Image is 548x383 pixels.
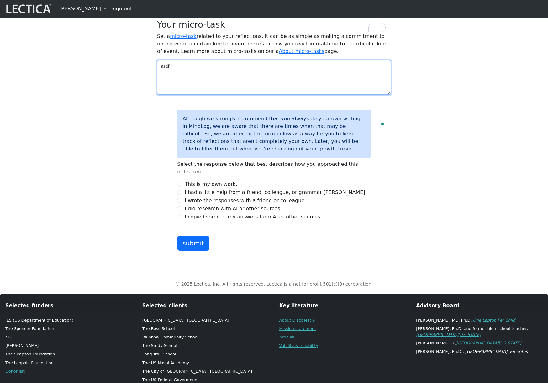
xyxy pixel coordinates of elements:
div: Although we strongly recommend that you always do your own writing in MindLog, we are aware that ... [177,110,371,158]
p: [PERSON_NAME], Ph.D. [416,349,543,354]
p: The US Federal Government [142,377,269,383]
p: Select the response below that best describes how you approached this reflection. [177,160,371,176]
h3: Your micro-task [157,19,391,30]
p: NIH [5,334,132,340]
p: The US Naval Academy [142,360,269,366]
a: Donor list [5,369,25,374]
textarea: To enrich screen reader interactions, please activate Accessibility in Grammarly extension settings [157,60,391,95]
a: One Laptop Per Child [473,318,515,323]
em: , [GEOGRAPHIC_DATA], Emeritus [463,349,528,354]
div: Selected funders [0,299,137,312]
input: I wrote the responses with a friend or colleague. [177,198,182,203]
img: lecticalive [5,3,52,15]
label: I did research with AI or other sources. [185,205,282,212]
p: Long Trail School [142,351,269,357]
a: [PERSON_NAME] [57,3,109,15]
a: micro-task [170,33,197,39]
input: I had a little help from a friend, colleague, or grammar [PERSON_NAME]. [177,190,182,195]
a: About micro-tasks [279,48,324,54]
p: [PERSON_NAME], MD, Ph.D., [416,317,543,323]
div: Selected clients [137,299,274,312]
p: The Simpson Foundation [5,351,132,357]
input: This is my own work. [177,182,182,187]
a: Validity & reliability [279,343,318,348]
input: I copied some of my answers from AI or other sources. [177,214,182,219]
label: I had a little help from a friend, colleague, or grammar [PERSON_NAME]. [185,189,367,196]
a: Mission statement [279,326,316,331]
p: The Leopold Foundation [5,360,132,366]
p: The Ross School [142,326,269,332]
p: [GEOGRAPHIC_DATA], [GEOGRAPHIC_DATA] [142,317,269,323]
p: Rainbow Community School [142,334,269,340]
a: Sign out [109,3,134,15]
p: The Study School [142,343,269,349]
label: This is my own work. [185,181,237,188]
p: [PERSON_NAME] [5,343,132,349]
a: Articles [279,335,294,339]
div: Key literature [274,299,411,312]
p: © 2025 Lectica, Inc. All rights reserved. Lectica is a not for profit 501(c)(3) corporation. [71,281,477,288]
p: Set a related to your reflections. It can be as simple as making a commitment to notice when a ce... [157,33,391,55]
p: The City of [GEOGRAPHIC_DATA], [GEOGRAPHIC_DATA] [142,368,269,374]
a: [GEOGRAPHIC_DATA][US_STATE] [416,332,481,337]
a: About DiscoTest® [279,318,315,323]
label: I copied some of my answers from AI or other sources. [185,213,322,221]
p: [PERSON_NAME].D., [416,340,543,346]
label: I wrote the responses with a friend or colleague. [185,197,306,204]
p: The Spencer Foundation [5,326,132,332]
div: Advisory Board [411,299,548,312]
input: I did research with AI or other sources. [177,206,182,211]
a: [GEOGRAPHIC_DATA][US_STATE] [456,341,521,345]
p: IES (US Department of Education) [5,317,132,323]
p: [PERSON_NAME], Ph.D. and former high school teacher, [416,326,543,338]
button: submit [177,236,209,251]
